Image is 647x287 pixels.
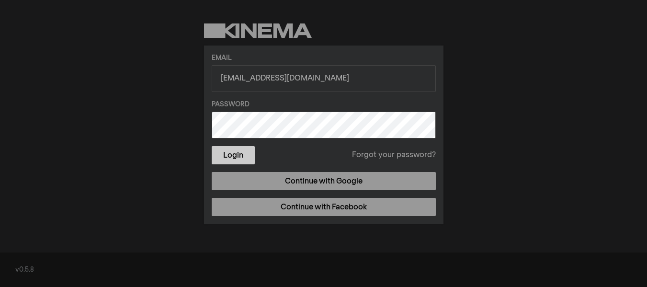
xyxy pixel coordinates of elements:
label: Email [212,53,436,63]
label: Password [212,100,436,110]
div: v0.5.8 [15,265,632,275]
a: Continue with Facebook [212,198,436,216]
button: Login [212,146,255,164]
a: Forgot your password? [352,149,436,161]
a: Continue with Google [212,172,436,190]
